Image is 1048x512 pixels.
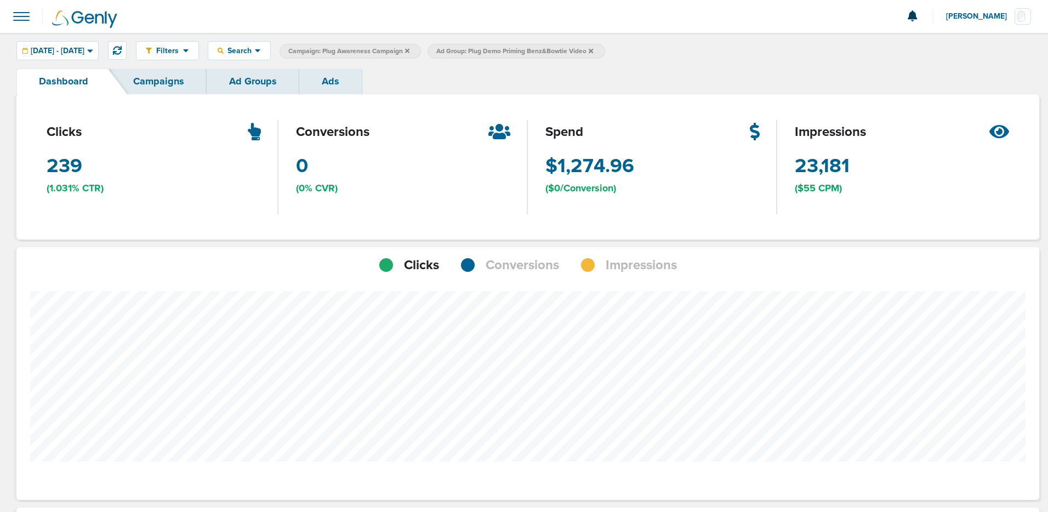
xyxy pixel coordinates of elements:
span: Ad Group: Plug Demo Priming Benz&Bowtie Video [436,47,593,56]
span: impressions [795,123,866,141]
span: ($0/Conversion) [545,181,616,195]
span: spend [545,123,583,141]
span: [DATE] - [DATE] [31,47,84,55]
a: Dashboard [16,69,111,94]
span: Search [224,46,255,55]
span: Clicks [404,256,439,275]
span: Filters [152,46,183,55]
a: Campaigns [111,69,207,94]
span: (0% CVR) [296,181,338,195]
span: conversions [296,123,369,141]
span: Campaign: Plug Awareness Campaign [288,47,409,56]
a: Ad Groups [207,69,299,94]
span: $1,274.96 [545,152,634,180]
span: 0 [296,152,308,180]
img: Genly [52,10,117,28]
span: [PERSON_NAME] [946,13,1015,20]
span: ($55 CPM) [795,181,842,195]
span: clicks [47,123,82,141]
a: Ads [299,69,362,94]
span: (1.031% CTR) [47,181,104,195]
span: Impressions [606,256,677,275]
span: 239 [47,152,82,180]
span: 23,181 [795,152,850,180]
span: Conversions [486,256,559,275]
